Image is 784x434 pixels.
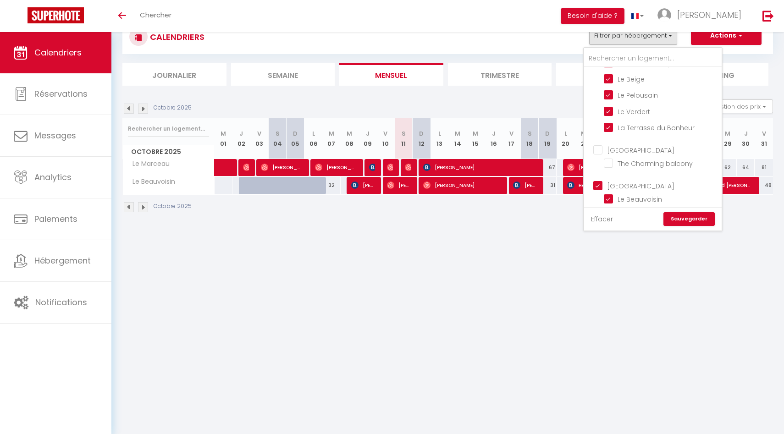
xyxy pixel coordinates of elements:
span: Hasnae GUERROUAZ [567,176,680,194]
li: Mensuel [339,63,443,86]
th: 04 [268,118,286,159]
abbr: M [329,129,334,138]
span: [PERSON_NAME] [513,176,537,194]
th: 29 [719,118,737,159]
th: 20 [557,118,574,159]
input: Rechercher un logement... [128,121,209,137]
abbr: M [473,129,478,138]
div: 67 [539,159,557,176]
th: 18 [521,118,539,159]
span: [PERSON_NAME] [351,176,375,194]
input: Rechercher un logement... [584,50,722,67]
span: Paiements [34,213,77,225]
th: 15 [467,118,485,159]
span: Chercher [140,10,171,20]
abbr: L [438,129,441,138]
span: [PERSON_NAME] [387,159,393,176]
span: Le Marceau [124,159,172,169]
div: 48 [755,177,773,194]
li: Journalier [122,63,226,86]
th: 17 [502,118,520,159]
abbr: S [528,129,532,138]
div: 62 [719,159,737,176]
abbr: V [383,129,387,138]
th: 01 [215,118,232,159]
abbr: J [239,129,243,138]
th: 05 [287,118,304,159]
li: Tâches [556,63,660,86]
button: Actions [691,27,762,45]
abbr: V [257,129,261,138]
span: Réservations [34,88,88,99]
span: Le Beauvoisin [124,177,177,187]
span: [PERSON_NAME] [387,176,411,194]
a: Effacer [591,214,613,224]
abbr: M [581,129,586,138]
button: Besoin d'aide ? [561,8,624,24]
span: Octobre 2025 [123,145,214,159]
abbr: D [545,129,550,138]
abbr: M [725,129,730,138]
span: Analytics [34,171,72,183]
span: [PERSON_NAME] [567,159,627,176]
th: 13 [431,118,448,159]
abbr: V [762,129,766,138]
div: 31 [539,177,557,194]
span: Hébergement [34,255,91,266]
img: ... [657,8,671,22]
span: [PERSON_NAME] [315,159,357,176]
th: 09 [359,118,376,159]
abbr: D [419,129,424,138]
img: Super Booking [28,7,84,23]
span: [PERSON_NAME] [405,159,411,176]
span: Calendriers [34,47,82,58]
span: Notifications [35,297,87,308]
abbr: J [366,129,370,138]
span: [PERSON_NAME] [369,159,375,176]
th: 30 [737,118,755,159]
th: 03 [250,118,268,159]
abbr: L [564,129,567,138]
span: La Terrasse du Bonheur [618,123,695,132]
th: 14 [448,118,466,159]
img: logout [762,10,774,22]
abbr: V [509,129,513,138]
div: 32 [322,177,340,194]
abbr: M [455,129,460,138]
span: Le Verdert [618,107,650,116]
th: 10 [376,118,394,159]
p: Octobre 2025 [154,104,192,112]
abbr: M [347,129,352,138]
th: 11 [394,118,412,159]
span: [GEOGRAPHIC_DATA] [607,146,674,155]
th: 16 [485,118,502,159]
li: Trimestre [448,63,552,86]
span: [PERSON_NAME] [423,176,501,194]
abbr: L [312,129,315,138]
th: 06 [304,118,322,159]
abbr: S [402,129,406,138]
th: 12 [413,118,431,159]
abbr: J [744,129,748,138]
abbr: M [221,129,226,138]
abbr: D [293,129,298,138]
p: Octobre 2025 [154,202,192,211]
div: 64 [737,159,755,176]
span: Le Blond [PERSON_NAME] et [PERSON_NAME] [693,176,753,194]
h3: CALENDRIERS [148,27,204,47]
button: Filtrer par hébergement [589,27,677,45]
span: [PERSON_NAME] [423,159,536,176]
span: Messages [34,130,76,141]
th: 21 [574,118,592,159]
th: 08 [341,118,359,159]
th: 19 [539,118,557,159]
th: 31 [755,118,773,159]
a: Sauvegarder [663,212,715,226]
th: 02 [232,118,250,159]
div: Filtrer par hébergement [583,47,723,231]
button: Gestion des prix [705,99,773,113]
span: [PERSON_NAME] [261,159,303,176]
abbr: S [276,129,280,138]
th: 07 [322,118,340,159]
span: [PERSON_NAME] [243,159,249,176]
